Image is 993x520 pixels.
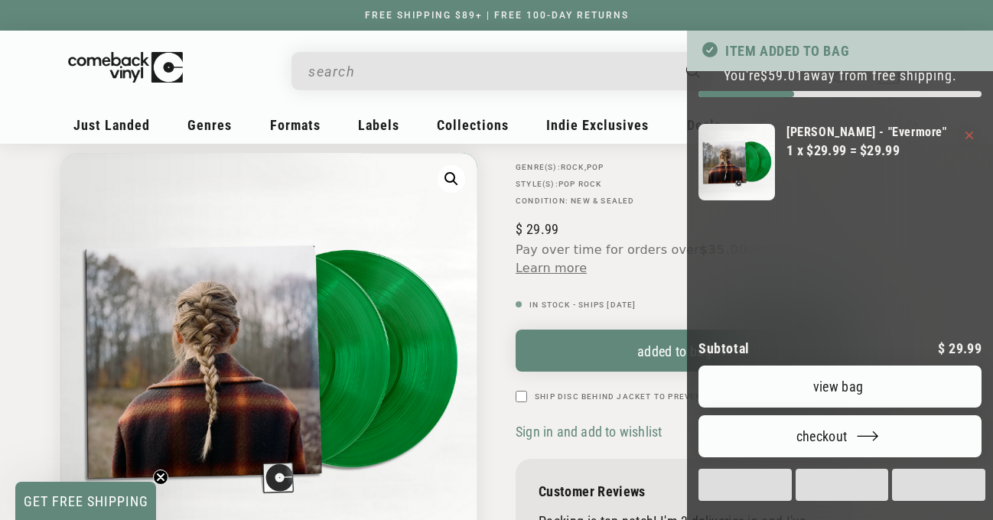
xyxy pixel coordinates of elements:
button: Remove Taylor Swift - "Evermore" [965,132,973,139]
button: Checkout [698,415,982,457]
span: GET FREE SHIPPING [24,493,148,509]
a: [PERSON_NAME] - "Evermore" [786,124,947,140]
div: Your bag [687,31,993,520]
p: 29.99 [938,342,982,356]
span: $59.01 [760,67,803,83]
div: GET FREE SHIPPINGClose teaser [15,482,156,520]
span: $ [938,340,945,356]
div: Item added to bag [687,31,993,71]
h2: Subtotal [698,342,750,356]
button: Close teaser [153,470,168,485]
a: View bag [698,366,982,408]
p: You're away from free shipping. [698,67,982,83]
div: 1 x $29.99 = $29.99 [786,140,947,161]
